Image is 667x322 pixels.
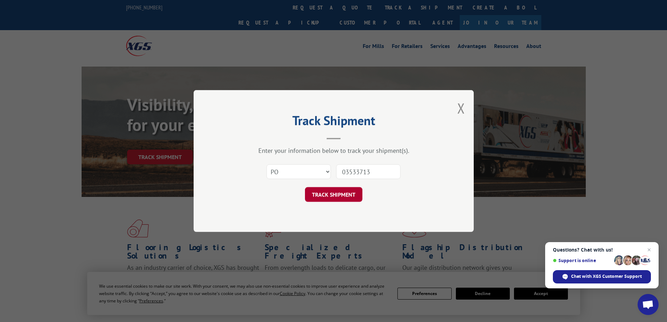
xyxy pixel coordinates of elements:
[553,258,612,263] span: Support is online
[229,116,439,129] h2: Track Shipment
[229,146,439,155] div: Enter your information below to track your shipment(s).
[336,164,401,179] input: Number(s)
[571,273,642,280] span: Chat with XGS Customer Support
[553,270,651,283] div: Chat with XGS Customer Support
[457,99,465,117] button: Close modal
[638,294,659,315] div: Open chat
[305,187,362,202] button: TRACK SHIPMENT
[645,246,653,254] span: Close chat
[553,247,651,253] span: Questions? Chat with us!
